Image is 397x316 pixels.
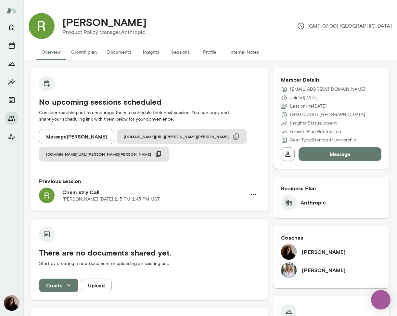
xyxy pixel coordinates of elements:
[39,97,260,107] h5: No upcoming sessions scheduled
[124,134,229,139] span: [DOMAIN_NAME][URL][PERSON_NAME][PERSON_NAME]
[102,44,136,60] button: Documents
[5,130,18,143] button: Client app
[6,4,17,17] img: Mento
[302,248,346,256] h6: [PERSON_NAME]
[5,112,18,125] button: Members
[62,196,160,203] p: [PERSON_NAME] · [DATE] · 2:15 PM-2:45 PM MST
[302,266,346,274] h6: [PERSON_NAME]
[301,199,326,206] h6: Anthropic
[29,13,55,39] img: Ryn Linthicum
[281,244,297,260] img: Fiona Nodar
[39,147,169,162] button: [DOMAIN_NAME][URL][PERSON_NAME][PERSON_NAME]
[299,147,381,161] button: Message
[36,44,66,60] button: Overview
[46,151,151,157] span: [DOMAIN_NAME][URL][PERSON_NAME][PERSON_NAME]
[224,44,264,60] button: Internal Notes
[5,57,18,70] button: Growth Plan
[166,44,195,60] button: Sessions
[39,260,260,267] p: Start by creating a new document or uploading an existing one.
[281,262,297,278] img: Jennifer Palazzo
[5,39,18,52] button: Sessions
[62,16,147,28] h4: [PERSON_NAME]
[5,21,18,34] button: Home
[39,279,78,292] button: Create
[281,76,381,84] h6: Member Details
[281,184,381,192] h6: Business Plan
[62,188,247,196] h6: Chemistry Call
[66,44,102,60] button: Growth plan
[4,295,19,311] img: Fiona Nodar
[39,247,260,258] h5: There are no documents shared yet.
[81,279,112,292] button: Upload
[117,129,247,144] button: [DOMAIN_NAME][URL][PERSON_NAME][PERSON_NAME]
[39,177,260,185] h6: Previous session
[62,28,147,36] p: Product Policy Manager, Anthropic
[290,95,318,101] p: Joined [DATE]
[136,44,166,60] button: Insights
[281,234,381,242] h6: Coaches
[290,137,356,143] p: Seat Type: Standard/Leadership
[195,44,224,60] button: Profile
[290,86,365,93] p: [EMAIL_ADDRESS][DOMAIN_NAME]
[290,103,327,110] p: Last online [DATE]
[39,110,260,123] p: Consider reaching out to encourage them to schedule their next session. You can copy and share yo...
[5,94,18,107] button: Documents
[290,128,341,135] p: Growth Plan: Not Started
[290,120,337,126] p: Insights Status: Unsent
[5,75,18,88] button: Insights
[297,22,392,30] p: (GMT-07:00) [GEOGRAPHIC_DATA]
[39,129,114,144] button: Message[PERSON_NAME]
[290,112,365,118] p: (GMT-07:00) [GEOGRAPHIC_DATA]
